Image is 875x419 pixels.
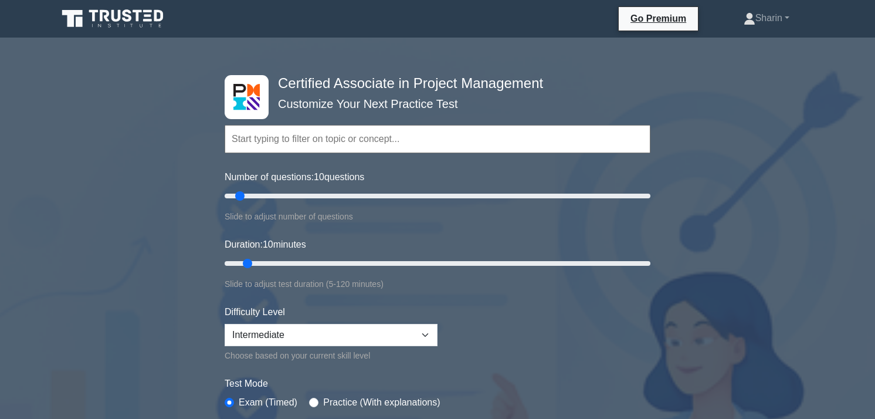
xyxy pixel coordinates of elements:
[225,125,650,153] input: Start typing to filter on topic or concept...
[225,305,285,319] label: Difficulty Level
[225,377,650,391] label: Test Mode
[323,396,440,410] label: Practice (With explanations)
[273,75,593,92] h4: Certified Associate in Project Management
[239,396,297,410] label: Exam (Timed)
[314,172,324,182] span: 10
[225,277,650,291] div: Slide to adjust test duration (5-120 minutes)
[225,349,437,363] div: Choose based on your current skill level
[225,238,306,252] label: Duration: minutes
[225,170,364,184] label: Number of questions: questions
[715,6,818,30] a: Sharin
[623,11,693,26] a: Go Premium
[263,239,273,249] span: 10
[225,209,650,224] div: Slide to adjust number of questions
